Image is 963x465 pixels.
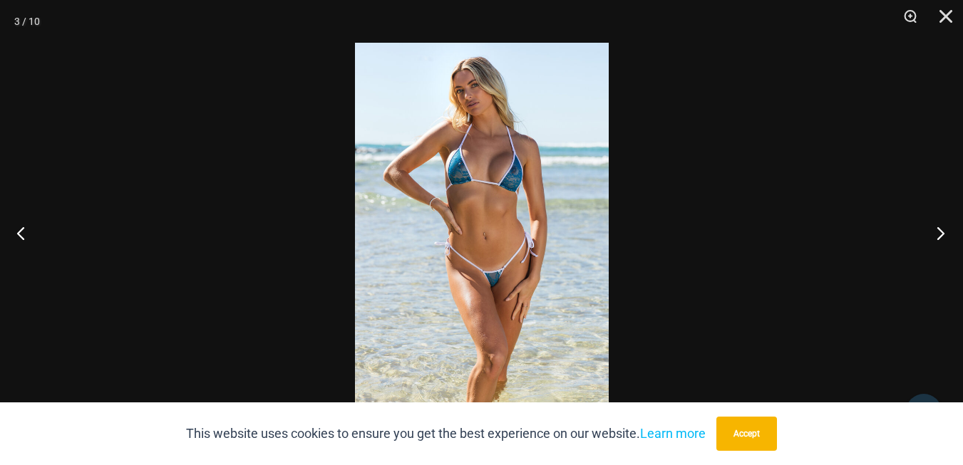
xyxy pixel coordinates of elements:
[186,423,706,444] p: This website uses cookies to ensure you get the best experience on our website.
[14,11,40,32] div: 3 / 10
[355,43,609,422] img: Waves Breaking Ocean 312 Top 456 Bottom 01
[910,197,963,268] button: Next
[716,417,777,451] button: Accept
[640,426,706,441] a: Learn more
